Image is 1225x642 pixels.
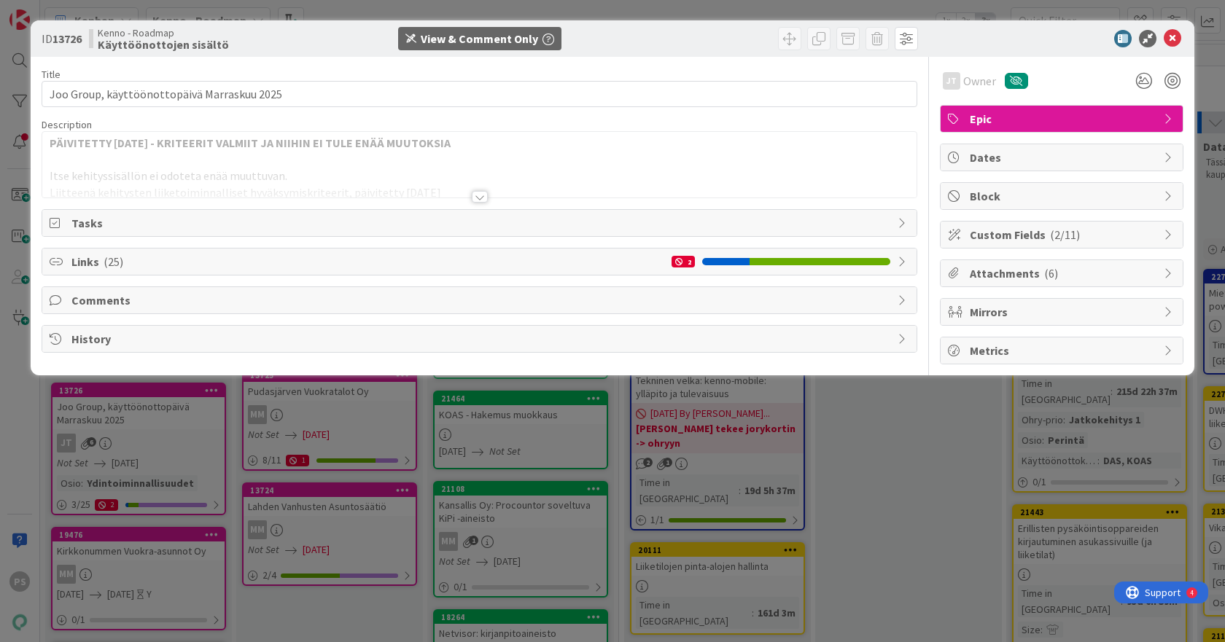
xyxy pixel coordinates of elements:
[970,342,1156,359] span: Metrics
[71,291,890,309] span: Comments
[98,27,229,39] span: Kenno - Roadmap
[104,254,123,269] span: ( 25 )
[1050,227,1080,242] span: ( 2/11 )
[970,110,1156,128] span: Epic
[42,81,917,107] input: type card name here...
[943,72,960,90] div: JT
[421,30,538,47] div: View & Comment Only
[970,187,1156,205] span: Block
[970,265,1156,282] span: Attachments
[52,31,82,46] b: 13726
[71,214,890,232] span: Tasks
[963,72,996,90] span: Owner
[42,30,82,47] span: ID
[672,256,695,267] div: 2
[42,118,92,131] span: Description
[970,303,1156,321] span: Mirrors
[71,330,890,348] span: History
[31,2,66,20] span: Support
[970,149,1156,166] span: Dates
[1044,266,1058,281] span: ( 6 )
[42,68,61,81] label: Title
[71,253,664,270] span: Links
[76,6,79,17] div: 4
[98,39,229,50] b: Käyttöönottojen sisältö
[50,136,451,150] strong: PÄIVITETTY [DATE] - KRITEERIT VALMIIT JA NIIHIN EI TULE ENÄÄ MUUTOKSIA
[970,226,1156,243] span: Custom Fields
